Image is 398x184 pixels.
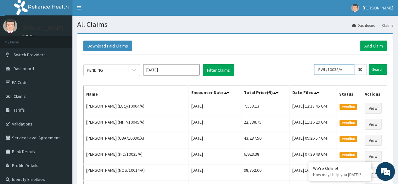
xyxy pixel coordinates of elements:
[241,100,289,116] td: 7,558.13
[36,53,87,117] span: We're online!
[84,100,189,116] td: [PERSON_NAME] (LGQ/10004/A)
[289,148,336,164] td: [DATE] 07:39:48 GMT
[84,86,189,100] th: Name
[339,136,357,142] span: Pending
[360,41,387,51] a: Add Claim
[289,132,336,148] td: [DATE] 09:26:57 GMT
[84,148,189,164] td: [PERSON_NAME] (PIC/10035/A)
[14,93,26,99] span: Claims
[84,164,189,181] td: [PERSON_NAME] (NOS/10014/A)
[22,34,37,39] a: Online
[241,164,289,181] td: 98,752.00
[365,135,382,146] a: View
[365,151,382,162] a: View
[189,164,241,181] td: [DATE]
[365,103,382,114] a: View
[313,172,367,177] p: How may I help you today?
[289,86,336,100] th: Date Filed
[189,116,241,132] td: [DATE]
[241,148,289,164] td: 6,929.38
[314,64,354,75] input: Search by HMO ID
[365,119,382,130] a: View
[83,41,132,51] button: Download Paid Claims
[289,164,336,181] td: [DATE] 16:08:09 GMT
[22,25,63,31] p: [PERSON_NAME]
[351,4,359,12] img: User Image
[14,66,34,71] span: Dashboard
[189,132,241,148] td: [DATE]
[189,86,241,100] th: Encounter Date
[339,120,357,125] span: Pending
[369,64,387,75] input: Search
[339,152,357,158] span: Pending
[352,23,375,28] a: Dashboard
[84,132,189,148] td: [PERSON_NAME] (CBA/10090/A)
[87,67,103,73] div: PENDING
[33,35,106,43] div: Chat with us now
[77,20,393,29] h1: All Claims
[363,5,393,11] span: [PERSON_NAME]
[3,120,120,142] textarea: Type your message and hit 'Enter'
[203,64,234,76] button: Filter Claims
[189,148,241,164] td: [DATE]
[289,100,336,116] td: [DATE] 12:13:45 GMT
[241,116,289,132] td: 22,838.75
[241,86,289,100] th: Total Price(₦)
[14,107,25,113] span: Tariffs
[313,165,367,171] div: We're Online!
[339,104,357,109] span: Pending
[103,3,118,18] div: Minimize live chat window
[143,64,200,75] input: Select Month and Year
[336,86,362,100] th: Status
[84,116,189,132] td: [PERSON_NAME] (MPP/10045/A)
[3,19,17,33] img: User Image
[365,167,382,178] a: View
[362,86,387,100] th: Actions
[241,132,289,148] td: 43,287.50
[289,116,336,132] td: [DATE] 11:16:29 GMT
[189,100,241,116] td: [DATE]
[14,52,46,58] span: Switch Providers
[376,23,393,28] li: Claims
[12,31,25,47] img: d_794563401_company_1708531726252_794563401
